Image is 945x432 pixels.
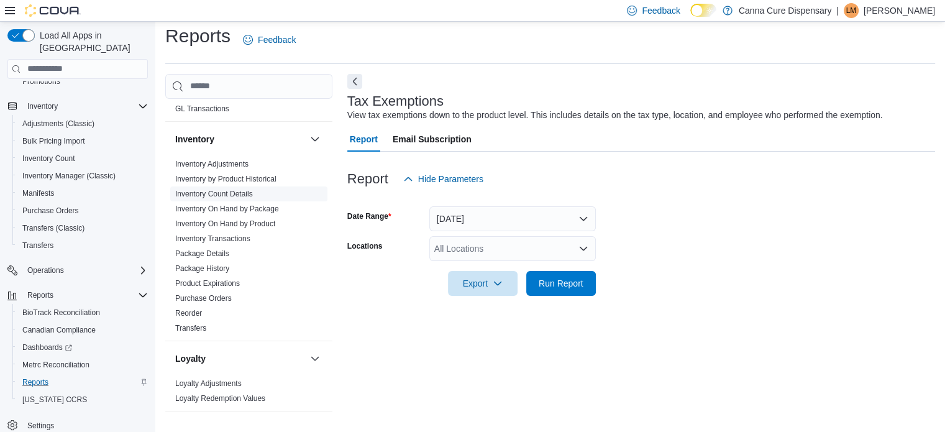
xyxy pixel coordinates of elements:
label: Date Range [347,211,391,221]
a: Reorder [175,309,202,318]
span: Transfers [17,238,148,253]
span: Bulk Pricing Import [22,136,85,146]
button: Reports [12,374,153,391]
input: Dark Mode [690,4,716,17]
span: Dashboards [17,340,148,355]
button: Open list of options [578,244,588,254]
a: [US_STATE] CCRS [17,392,92,407]
p: Canna Cure Dispensary [739,3,831,18]
span: Inventory Adjustments [175,159,249,169]
button: Export [448,271,518,296]
span: Feedback [642,4,680,17]
button: Run Report [526,271,596,296]
h3: Loyalty [175,352,206,365]
button: BioTrack Reconciliation [12,304,153,321]
span: Washington CCRS [17,392,148,407]
h3: Report [347,172,388,186]
button: Operations [2,262,153,279]
span: Manifests [22,188,54,198]
span: Transfers (Classic) [17,221,148,236]
span: Dashboards [22,342,72,352]
span: Hide Parameters [418,173,483,185]
button: Purchase Orders [12,202,153,219]
span: Reports [22,377,48,387]
span: BioTrack Reconciliation [22,308,100,318]
span: Inventory [27,101,58,111]
span: [US_STATE] CCRS [22,395,87,405]
span: Operations [22,263,148,278]
span: Metrc Reconciliation [22,360,89,370]
div: View tax exemptions down to the product level. This includes details on the tax type, location, a... [347,109,883,122]
a: Inventory On Hand by Product [175,219,275,228]
div: Linnelle Mitchell [844,3,859,18]
span: Package Details [175,249,229,259]
a: Inventory On Hand by Package [175,205,279,213]
button: Inventory [2,98,153,115]
span: Reports [22,288,148,303]
span: Reports [17,375,148,390]
a: Bulk Pricing Import [17,134,90,149]
span: Inventory Count [22,154,75,163]
button: Hide Parameters [398,167,488,191]
a: Adjustments (Classic) [17,116,99,131]
button: Transfers (Classic) [12,219,153,237]
span: Feedback [258,34,296,46]
span: Inventory by Product Historical [175,174,276,184]
h1: Reports [165,24,231,48]
button: [DATE] [429,206,596,231]
a: Product Expirations [175,279,240,288]
span: Email Subscription [393,127,472,152]
span: Bulk Pricing Import [17,134,148,149]
a: Promotions [17,74,65,89]
a: Inventory Count Details [175,190,253,198]
span: Canadian Compliance [17,323,148,338]
span: Export [455,271,510,296]
button: Inventory Count [12,150,153,167]
h3: Tax Exemptions [347,94,444,109]
button: [US_STATE] CCRS [12,391,153,408]
button: Next [347,74,362,89]
a: Feedback [238,27,301,52]
a: Transfers [175,324,206,333]
a: Package History [175,264,229,273]
span: Reports [27,290,53,300]
div: Loyalty [165,376,332,411]
span: Inventory On Hand by Product [175,219,275,229]
span: Operations [27,265,64,275]
a: Canadian Compliance [17,323,101,338]
button: Manifests [12,185,153,202]
span: Reorder [175,308,202,318]
span: Inventory [22,99,148,114]
button: Loyalty [308,351,322,366]
p: [PERSON_NAME] [864,3,935,18]
a: Transfers [17,238,58,253]
span: Product Expirations [175,278,240,288]
span: Adjustments (Classic) [22,119,94,129]
button: Promotions [12,73,153,90]
a: BioTrack Reconciliation [17,305,105,320]
span: GL Transactions [175,104,229,114]
span: Promotions [17,74,148,89]
a: Package Details [175,249,229,258]
span: Purchase Orders [175,293,232,303]
span: Promotions [22,76,60,86]
span: Load All Apps in [GEOGRAPHIC_DATA] [35,29,148,54]
button: Transfers [12,237,153,254]
h3: Inventory [175,133,214,145]
span: Inventory Count [17,151,148,166]
span: Inventory Transactions [175,234,250,244]
span: Package History [175,264,229,273]
a: Inventory Manager (Classic) [17,168,121,183]
span: Inventory Manager (Classic) [17,168,148,183]
span: Transfers [22,241,53,250]
a: Reports [17,375,53,390]
a: Manifests [17,186,59,201]
a: Loyalty Redemption Values [175,394,265,403]
a: Inventory by Product Historical [175,175,276,183]
span: Adjustments (Classic) [17,116,148,131]
span: Transfers [175,323,206,333]
button: Canadian Compliance [12,321,153,339]
span: Metrc Reconciliation [17,357,148,372]
span: LM [846,3,857,18]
